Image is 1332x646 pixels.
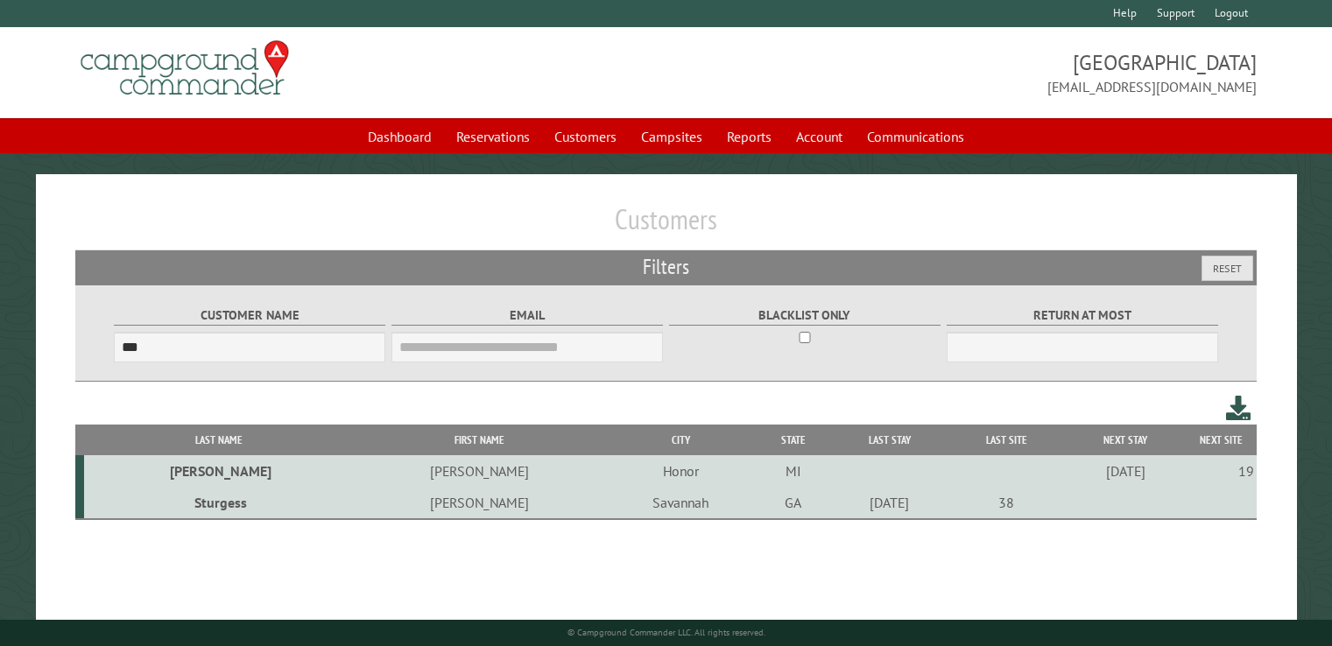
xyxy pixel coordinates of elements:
th: Last Name [84,425,354,455]
th: Next Site [1187,425,1257,455]
a: Campsites [631,120,713,153]
td: GA [755,487,830,519]
td: 19 [1187,455,1257,487]
label: Blacklist only [669,305,941,326]
th: Last Stay [831,425,949,455]
small: © Campground Commander LLC. All rights reserved. [567,627,765,638]
label: Email [391,305,664,326]
button: Reset [1202,256,1253,281]
label: Customer Name [114,305,386,326]
h1: Customers [75,202,1257,250]
th: State [755,425,830,455]
label: Return at most [947,305,1219,326]
span: [GEOGRAPHIC_DATA] [EMAIL_ADDRESS][DOMAIN_NAME] [666,48,1257,97]
a: Customers [544,120,627,153]
img: Campground Commander [75,34,294,102]
td: [PERSON_NAME] [354,487,607,519]
div: [DATE] [1068,462,1184,480]
th: First Name [354,425,607,455]
a: Download this customer list (.csv) [1226,392,1251,425]
th: Next Stay [1064,425,1186,455]
td: Honor [606,455,755,487]
a: Communications [856,120,975,153]
td: Sturgess [84,487,354,519]
div: [DATE] [834,494,946,511]
a: Reservations [446,120,540,153]
td: [PERSON_NAME] [354,455,607,487]
th: Last Site [948,425,1064,455]
a: Reports [716,120,782,153]
h2: Filters [75,250,1257,284]
td: 38 [948,487,1064,519]
td: Savannah [606,487,755,519]
a: Account [786,120,853,153]
td: [PERSON_NAME] [84,455,354,487]
a: Dashboard [357,120,442,153]
th: City [606,425,755,455]
td: MI [755,455,830,487]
